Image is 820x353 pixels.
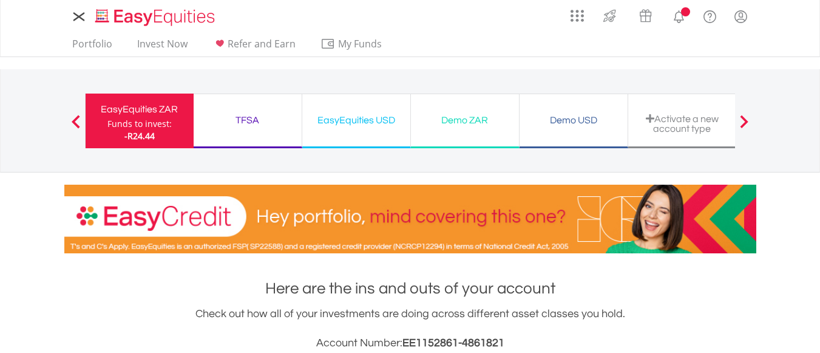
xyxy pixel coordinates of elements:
a: My Profile [725,3,756,30]
img: grid-menu-icon.svg [571,9,584,22]
span: -R24.44 [124,130,155,142]
div: Check out how all of your investments are doing across different asset classes you hold. [64,306,756,352]
a: Home page [90,3,220,27]
a: Invest Now [132,38,192,57]
a: Portfolio [67,38,117,57]
a: Vouchers [628,3,663,26]
a: AppsGrid [563,3,592,22]
img: thrive-v2.svg [600,6,620,26]
div: Demo USD [527,112,620,129]
span: Refer and Earn [228,37,296,50]
div: EasyEquities ZAR [93,101,186,118]
div: TFSA [201,112,294,129]
a: Notifications [663,3,694,27]
a: FAQ's and Support [694,3,725,27]
img: EasyCredit Promotion Banner [64,185,756,253]
img: vouchers-v2.svg [635,6,656,26]
h1: Here are the ins and outs of your account [64,278,756,300]
span: My Funds [320,36,400,52]
img: EasyEquities_Logo.png [93,7,220,27]
div: Activate a new account type [635,114,729,134]
div: EasyEquities USD [310,112,403,129]
div: Demo ZAR [418,112,512,129]
span: EE1152861-4861821 [402,337,504,349]
h3: Account Number: [64,335,756,352]
a: Refer and Earn [208,38,300,57]
div: Funds to invest: [107,118,172,130]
